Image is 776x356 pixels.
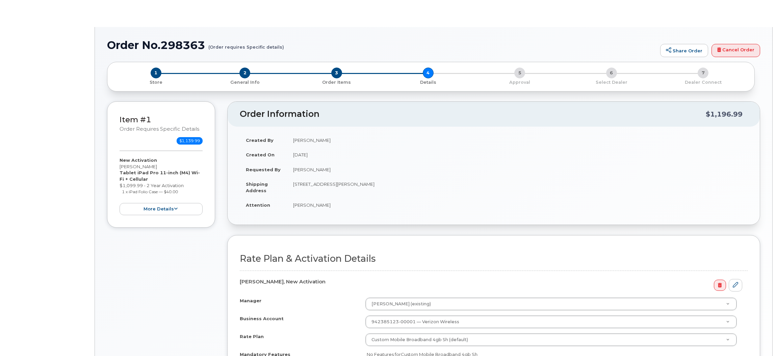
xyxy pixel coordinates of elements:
strong: Created By [246,137,274,143]
span: Custom Mobile Broadband 4gb Sh (default) [371,337,468,342]
a: 3 Order Items [291,78,382,85]
a: Share Order [660,44,708,57]
strong: New Activation [120,157,157,163]
a: 942385123-00001 — Verizon Wireless [366,316,736,328]
span: 1 [151,68,161,78]
h2: Order Information [240,109,706,119]
div: [PERSON_NAME] $1,099.99 - 2 Year Activation [120,157,203,215]
button: more details [120,203,203,215]
h2: Rate Plan & Activation Details [240,254,748,264]
span: [PERSON_NAME] (existing) [367,301,431,307]
a: 1 Store [113,78,199,85]
label: Manager [240,298,261,304]
label: Business Account [240,315,284,322]
td: [DATE] [287,147,748,162]
span: 942385123-00001 — Verizon Wireless [367,319,459,325]
label: Rate Plan [240,333,264,340]
p: General Info [202,79,288,85]
p: Store [115,79,196,85]
h4: [PERSON_NAME], New Activation [240,279,742,285]
h1: Order No.298363 [107,39,657,51]
strong: Tablet iPad Pro 11-inch (M4) Wi-Fi + Cellular [120,170,200,182]
span: 2 [239,68,250,78]
td: [PERSON_NAME] [287,198,748,212]
strong: Attention [246,202,270,208]
td: [STREET_ADDRESS][PERSON_NAME] [287,177,748,198]
div: $1,196.99 [706,108,743,121]
span: $1,139.99 [177,137,203,145]
p: Order Items [293,79,380,85]
td: [PERSON_NAME] [287,162,748,177]
a: [PERSON_NAME] (existing) [366,298,736,310]
a: 2 General Info [199,78,290,85]
strong: Created On [246,152,275,157]
small: (Order requires Specific details) [208,39,284,50]
small: 1 x iPad Folio Case — $40.00 [122,189,178,194]
strong: Requested By [246,167,281,172]
a: Cancel Order [712,44,760,57]
a: Custom Mobile Broadband 4gb Sh (default) [366,334,736,346]
a: Item #1 [120,115,151,124]
td: [PERSON_NAME] [287,133,748,148]
span: 3 [331,68,342,78]
small: Order requires Specific details [120,126,199,132]
strong: Shipping Address [246,181,268,193]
